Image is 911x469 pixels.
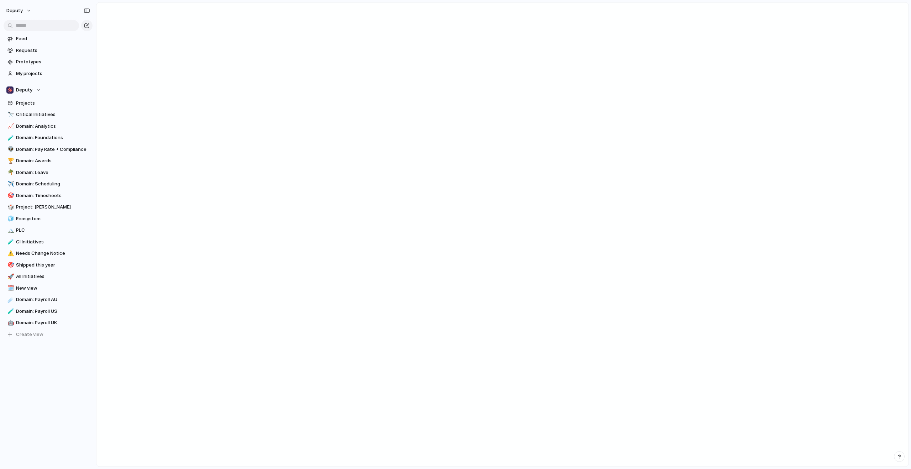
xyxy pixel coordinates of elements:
[4,190,93,201] a: 🎯Domain: Timesheets
[6,273,14,280] button: 🚀
[16,204,90,211] span: Project: [PERSON_NAME]
[4,132,93,143] a: 🧪Domain: Foundations
[16,273,90,280] span: All Initiatives
[4,85,93,95] button: Deputy
[16,111,90,118] span: Critical Initiatives
[7,226,12,234] div: 🏔️
[6,215,14,222] button: 🧊
[16,47,90,54] span: Requests
[6,192,14,199] button: 🎯
[4,283,93,294] a: 🗓️New view
[4,144,93,155] a: 👽Domain: Pay Rate + Compliance
[4,33,93,44] a: Feed
[16,192,90,199] span: Domain: Timesheets
[6,238,14,246] button: 🧪
[4,306,93,317] a: 🧪Domain: Payroll US
[16,35,90,42] span: Feed
[4,68,93,79] a: My projects
[4,202,93,212] a: 🎲Project: [PERSON_NAME]
[4,121,93,132] a: 📈Domain: Analytics
[7,145,12,153] div: 👽
[16,169,90,176] span: Domain: Leave
[16,100,90,107] span: Projects
[4,260,93,270] a: 🎯Shipped this year
[7,273,12,281] div: 🚀
[7,134,12,142] div: 🧪
[16,238,90,246] span: CI Initiatives
[7,180,12,188] div: ✈️
[6,111,14,118] button: 🔭
[16,262,90,269] span: Shipped this year
[16,308,90,315] span: Domain: Payroll US
[16,319,90,326] span: Domain: Payroll UK
[4,109,93,120] a: 🔭Critical Initiatives
[6,157,14,164] button: 🏆
[4,156,93,166] a: 🏆Domain: Awards
[6,319,14,326] button: 🤖
[7,261,12,269] div: 🎯
[6,146,14,153] button: 👽
[4,317,93,328] a: 🤖Domain: Payroll UK
[6,262,14,269] button: 🎯
[7,122,12,130] div: 📈
[4,248,93,259] div: ⚠️Needs Change Notice
[16,58,90,65] span: Prototypes
[16,86,32,94] span: Deputy
[4,214,93,224] a: 🧊Ecosystem
[7,157,12,165] div: 🏆
[16,134,90,141] span: Domain: Foundations
[16,70,90,77] span: My projects
[6,180,14,188] button: ✈️
[6,134,14,141] button: 🧪
[4,329,93,340] button: Create view
[6,204,14,211] button: 🎲
[6,250,14,257] button: ⚠️
[6,169,14,176] button: 🌴
[16,296,90,303] span: Domain: Payroll AU
[6,123,14,130] button: 📈
[16,146,90,153] span: Domain: Pay Rate + Compliance
[6,285,14,292] button: 🗓️
[4,167,93,178] a: 🌴Domain: Leave
[16,331,43,338] span: Create view
[3,5,35,16] button: deputy
[16,215,90,222] span: Ecosystem
[7,238,12,246] div: 🧪
[6,296,14,303] button: ☄️
[16,180,90,188] span: Domain: Scheduling
[4,237,93,247] a: 🧪CI Initiatives
[16,157,90,164] span: Domain: Awards
[7,111,12,119] div: 🔭
[16,250,90,257] span: Needs Change Notice
[4,294,93,305] a: ☄️Domain: Payroll AU
[4,98,93,109] a: Projects
[7,203,12,211] div: 🎲
[7,191,12,200] div: 🎯
[7,319,12,327] div: 🤖
[4,225,93,236] a: 🏔️PLC
[6,7,23,14] span: deputy
[4,271,93,282] div: 🚀All Initiatives
[7,249,12,258] div: ⚠️
[16,227,90,234] span: PLC
[7,284,12,292] div: 🗓️
[16,123,90,130] span: Domain: Analytics
[4,45,93,56] a: Requests
[4,179,93,189] a: ✈️Domain: Scheduling
[6,227,14,234] button: 🏔️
